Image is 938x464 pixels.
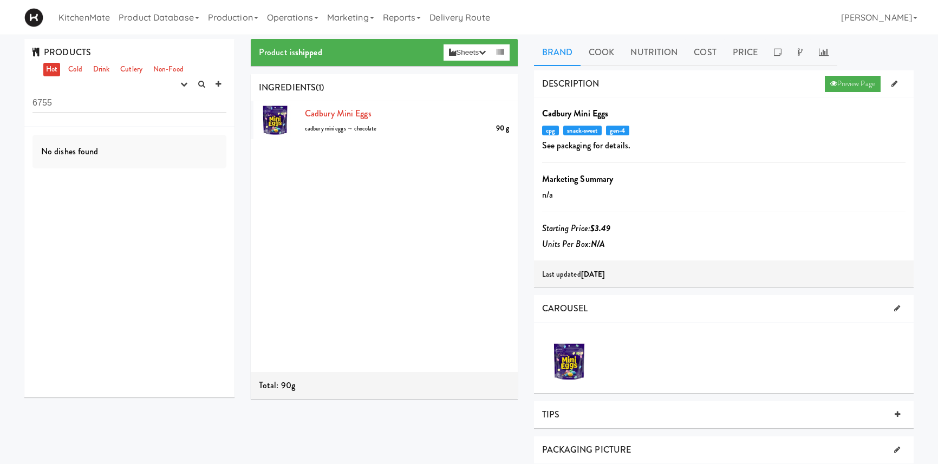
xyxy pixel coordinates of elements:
a: Drink [90,63,113,76]
img: Micromart [24,8,43,27]
span: snack-sweet [563,126,601,135]
li: Cadbury Mini Eggs90 gcadbury mini eggs → chocolate [251,101,518,139]
span: INGREDIENTS [259,81,316,94]
i: Units Per Box: [542,238,605,250]
a: Nutrition [622,39,686,66]
span: Last updated [542,269,605,279]
p: n/a [542,187,906,203]
span: gen-4 [606,126,629,135]
a: Non-Food [151,63,186,76]
span: CAROUSEL [542,302,588,315]
a: Cook [581,39,622,66]
span: TIPS [542,408,559,421]
span: (1) [316,81,324,94]
button: Sheets [444,44,491,61]
span: cpg [542,126,559,135]
span: Product is [259,46,322,58]
b: [DATE] [581,269,605,279]
div: 90 g [496,122,509,135]
a: Cadbury Mini Eggs [305,107,372,120]
p: See packaging for details. [542,138,906,154]
a: Price [725,39,766,66]
span: cadbury mini eggs → chocolate [305,125,377,133]
a: Brand [534,39,581,66]
a: Hot [43,63,60,76]
a: Cost [686,39,724,66]
div: No dishes found [32,135,226,168]
span: PRODUCTS [32,46,91,58]
i: Starting Price: [542,222,611,234]
a: Cutlery [118,63,145,76]
a: Preview Page [825,76,881,92]
b: shipped [295,46,322,58]
b: N/A [591,238,605,250]
b: $3.49 [590,222,611,234]
a: Cold [66,63,84,76]
span: DESCRIPTION [542,77,600,90]
b: Cadbury Mini Eggs [542,107,609,120]
b: Marketing Summary [542,173,614,185]
input: Search dishes [32,93,226,113]
span: Total: 90g [259,379,295,391]
span: PACKAGING PICTURE [542,443,631,456]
